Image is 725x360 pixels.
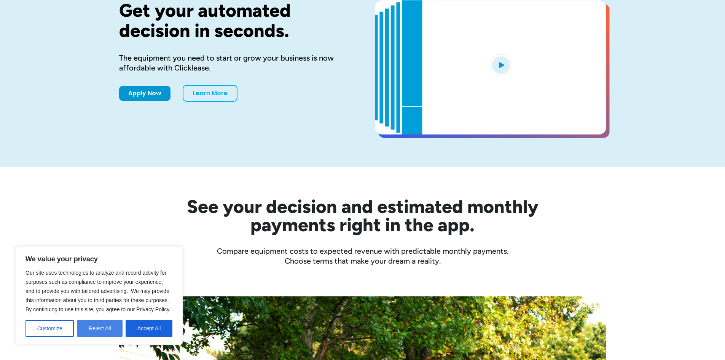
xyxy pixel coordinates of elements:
[491,54,511,75] img: Blue play button logo on a light blue circular background
[119,53,351,73] div: The equipment you need to start or grow your business is now affordable with Clicklease.
[375,0,606,134] a: open lightbox
[119,86,170,101] a: Apply Now
[126,320,172,337] button: Accept All
[183,85,237,102] a: Learn More
[150,197,576,234] h2: See your decision and estimated monthly payments right in the app.
[25,254,172,264] p: We value your privacy
[15,246,183,345] div: We value your privacy
[25,320,74,337] button: Customize
[25,270,170,312] span: Our site uses technologies to analyze and record activity for purposes such as compliance to impr...
[77,320,123,337] button: Reject All
[119,0,351,41] h1: Get your automated decision in seconds.
[119,246,606,266] div: Compare equipment costs to expected revenue with predictable monthly payments. Choose terms that ...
